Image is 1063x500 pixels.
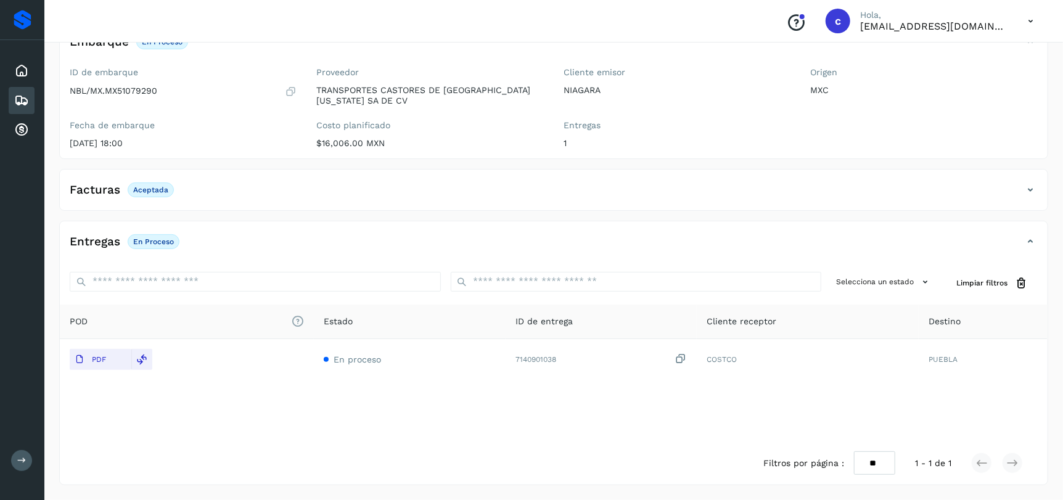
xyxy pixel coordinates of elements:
p: NIAGARA [564,85,791,96]
div: Reemplazar POD [131,349,152,370]
div: Cuentas por cobrar [9,117,35,144]
span: En proceso [334,355,381,364]
td: PUEBLA [919,339,1048,380]
p: Hola, [860,10,1008,20]
p: $16,006.00 MXN [317,138,544,149]
button: PDF [70,349,131,370]
p: cuentasespeciales8_met@castores.com.mx [860,20,1008,32]
span: Estado [324,315,353,328]
p: 1 [564,138,791,149]
label: Proveedor [317,67,544,78]
span: POD [70,315,304,328]
div: 7140901038 [515,353,687,366]
h4: Entregas [70,235,120,249]
div: Inicio [9,57,35,84]
span: Cliente receptor [707,315,776,328]
h4: Facturas [70,183,120,197]
p: PDF [92,355,106,364]
span: Filtros por página : [763,457,844,470]
label: Fecha de embarque [70,120,297,131]
span: ID de entrega [515,315,573,328]
p: Aceptada [133,186,168,194]
p: [DATE] 18:00 [70,138,297,149]
label: Costo planificado [317,120,544,131]
div: Embarques [9,87,35,114]
label: Entregas [564,120,791,131]
p: TRANSPORTES CASTORES DE [GEOGRAPHIC_DATA][US_STATE] SA DE CV [317,85,544,106]
div: FacturasAceptada [60,179,1048,210]
span: 1 - 1 de 1 [915,457,951,470]
label: Origen [811,67,1038,78]
div: EmbarqueEn proceso [60,31,1048,62]
label: Cliente emisor [564,67,791,78]
p: En proceso [133,237,174,246]
button: Selecciona un estado [831,272,937,292]
label: ID de embarque [70,67,297,78]
span: Destino [929,315,961,328]
td: COSTCO [697,339,919,380]
button: Limpiar filtros [946,272,1038,295]
div: EntregasEn proceso [60,231,1048,262]
p: NBL/MX.MX51079290 [70,86,157,96]
p: MXC [811,85,1038,96]
span: Limpiar filtros [956,277,1008,289]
